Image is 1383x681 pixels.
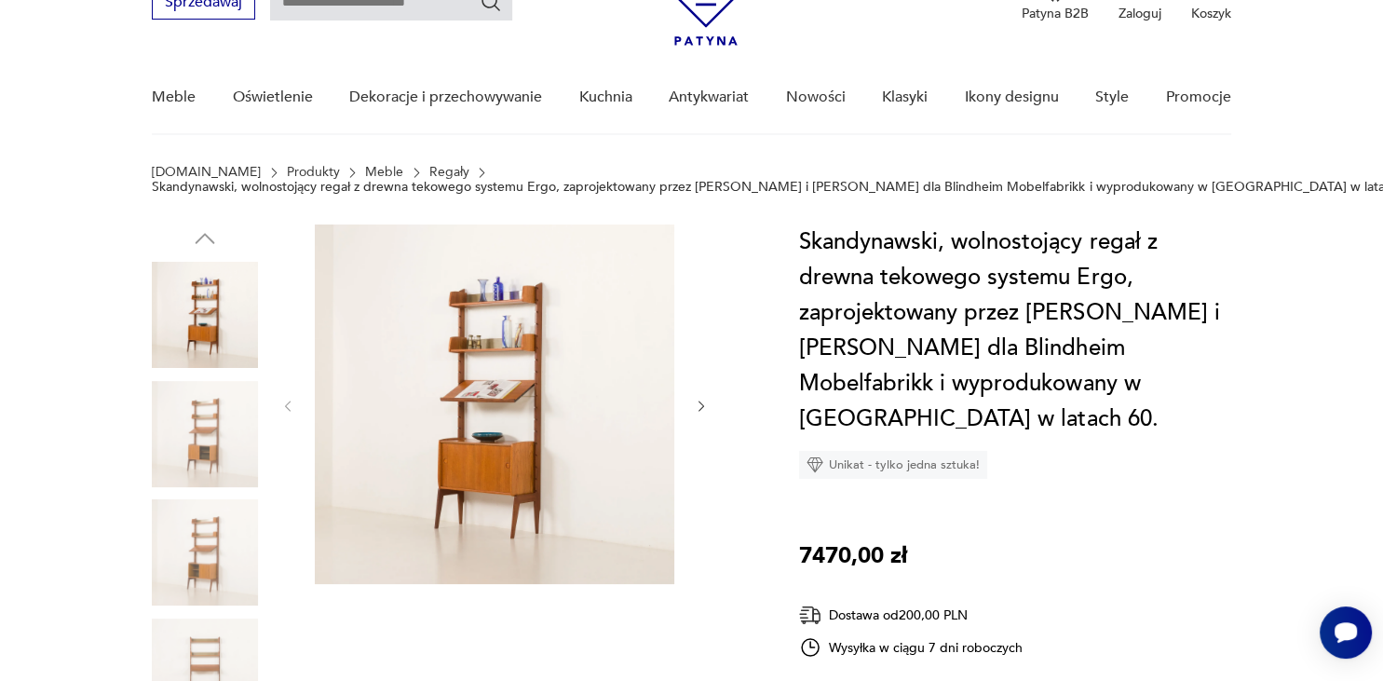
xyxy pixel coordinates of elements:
[152,499,258,606] img: Zdjęcie produktu Skandynawski, wolnostojący regał z drewna tekowego systemu Ergo, zaprojektowany ...
[1119,5,1161,22] p: Zaloguj
[233,61,313,133] a: Oświetlenie
[315,225,674,584] img: Zdjęcie produktu Skandynawski, wolnostojący regał z drewna tekowego systemu Ergo, zaprojektowany ...
[579,61,632,133] a: Kuchnia
[1320,606,1372,659] iframe: Smartsupp widget button
[1022,5,1089,22] p: Patyna B2B
[786,61,846,133] a: Nowości
[799,538,907,574] p: 7470,00 zł
[882,61,928,133] a: Klasyki
[365,165,403,180] a: Meble
[152,262,258,368] img: Zdjęcie produktu Skandynawski, wolnostojący regał z drewna tekowego systemu Ergo, zaprojektowany ...
[799,636,1023,659] div: Wysyłka w ciągu 7 dni roboczych
[669,61,749,133] a: Antykwariat
[799,451,987,479] div: Unikat - tylko jedna sztuka!
[1191,5,1231,22] p: Koszyk
[152,381,258,487] img: Zdjęcie produktu Skandynawski, wolnostojący regał z drewna tekowego systemu Ergo, zaprojektowany ...
[287,165,340,180] a: Produkty
[1166,61,1231,133] a: Promocje
[799,604,821,627] img: Ikona dostawy
[799,604,1023,627] div: Dostawa od 200,00 PLN
[799,225,1230,437] h1: Skandynawski, wolnostojący regał z drewna tekowego systemu Ergo, zaprojektowany przez [PERSON_NAM...
[349,61,542,133] a: Dekoracje i przechowywanie
[429,165,469,180] a: Regały
[152,61,196,133] a: Meble
[807,456,823,473] img: Ikona diamentu
[965,61,1059,133] a: Ikony designu
[152,165,261,180] a: [DOMAIN_NAME]
[1095,61,1129,133] a: Style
